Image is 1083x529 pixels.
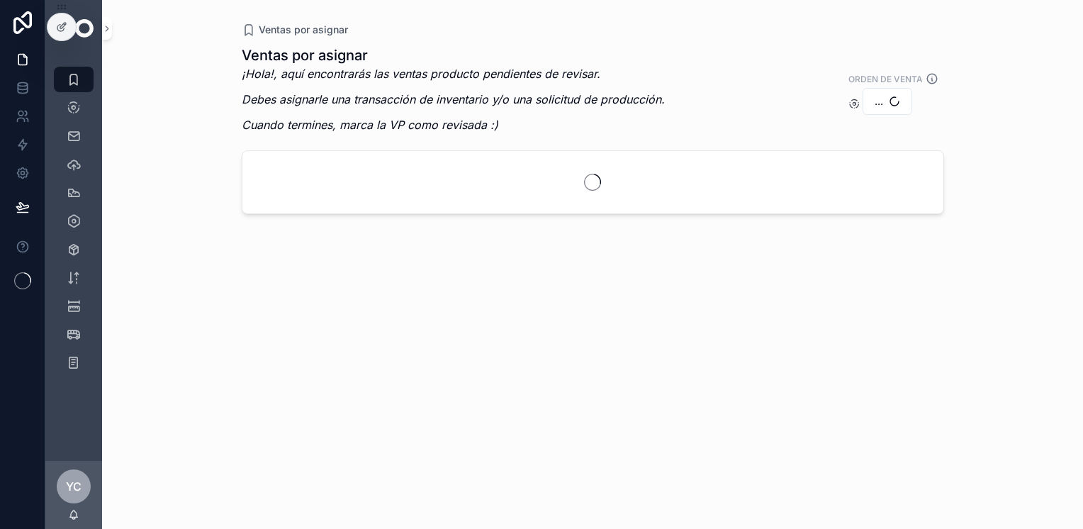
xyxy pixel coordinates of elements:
[848,72,923,85] label: Orden de venta
[875,94,883,108] span: ...
[242,92,665,106] em: Debes asignarle una transacción de inventario y/o una solicitud de producción.
[242,118,498,132] em: Cuando termines, marca la VP como revisada :)
[242,23,348,37] a: Ventas por asignar
[863,88,912,115] button: Select Button
[66,478,82,495] span: YC
[259,23,348,37] span: Ventas por asignar
[242,45,665,65] h1: Ventas por asignar
[45,57,102,394] div: scrollable content
[242,67,600,81] em: ¡Hola!, aquí encontrarás las ventas producto pendientes de revisar.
